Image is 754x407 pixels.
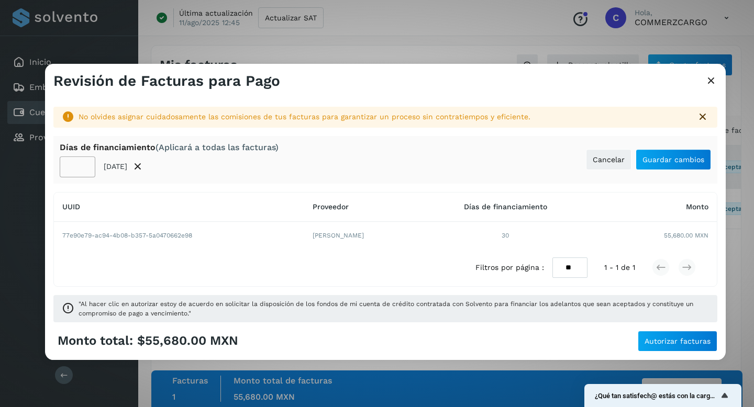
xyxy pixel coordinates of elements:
[586,149,631,170] button: Cancelar
[664,231,708,240] span: 55,680.00 MXN
[642,156,704,163] span: Guardar cambios
[156,142,279,152] span: (Aplicará a todas las facturas)
[60,142,279,152] div: Días de financiamiento
[595,389,731,402] button: Mostrar encuesta - ¿Qué tan satisfech@ estás con la carga de tus facturas?
[62,202,80,211] span: UUID
[79,299,709,318] span: "Al hacer clic en autorizar estoy de acuerdo en solicitar la disposición de los fondos de mi cuen...
[420,222,591,249] td: 30
[58,333,133,348] span: Monto total:
[638,331,717,352] button: Autorizar facturas
[686,202,708,211] span: Monto
[604,262,635,273] span: 1 - 1 de 1
[593,156,625,163] span: Cancelar
[304,222,420,249] td: [PERSON_NAME]
[313,202,349,211] span: Proveedor
[595,392,718,400] span: ¿Qué tan satisfech@ estás con la carga de tus facturas?
[104,162,127,171] p: [DATE]
[53,72,280,90] h3: Revisión de Facturas para Pago
[475,262,544,273] span: Filtros por página :
[137,333,238,348] span: $55,680.00 MXN
[54,222,304,249] td: 77e90e79-ac94-4b08-b357-5a0470662e98
[645,337,711,345] span: Autorizar facturas
[464,202,547,211] span: Días de financiamiento
[636,149,711,170] button: Guardar cambios
[79,111,688,122] div: No olvides asignar cuidadosamente las comisiones de tus facturas para garantizar un proceso sin c...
